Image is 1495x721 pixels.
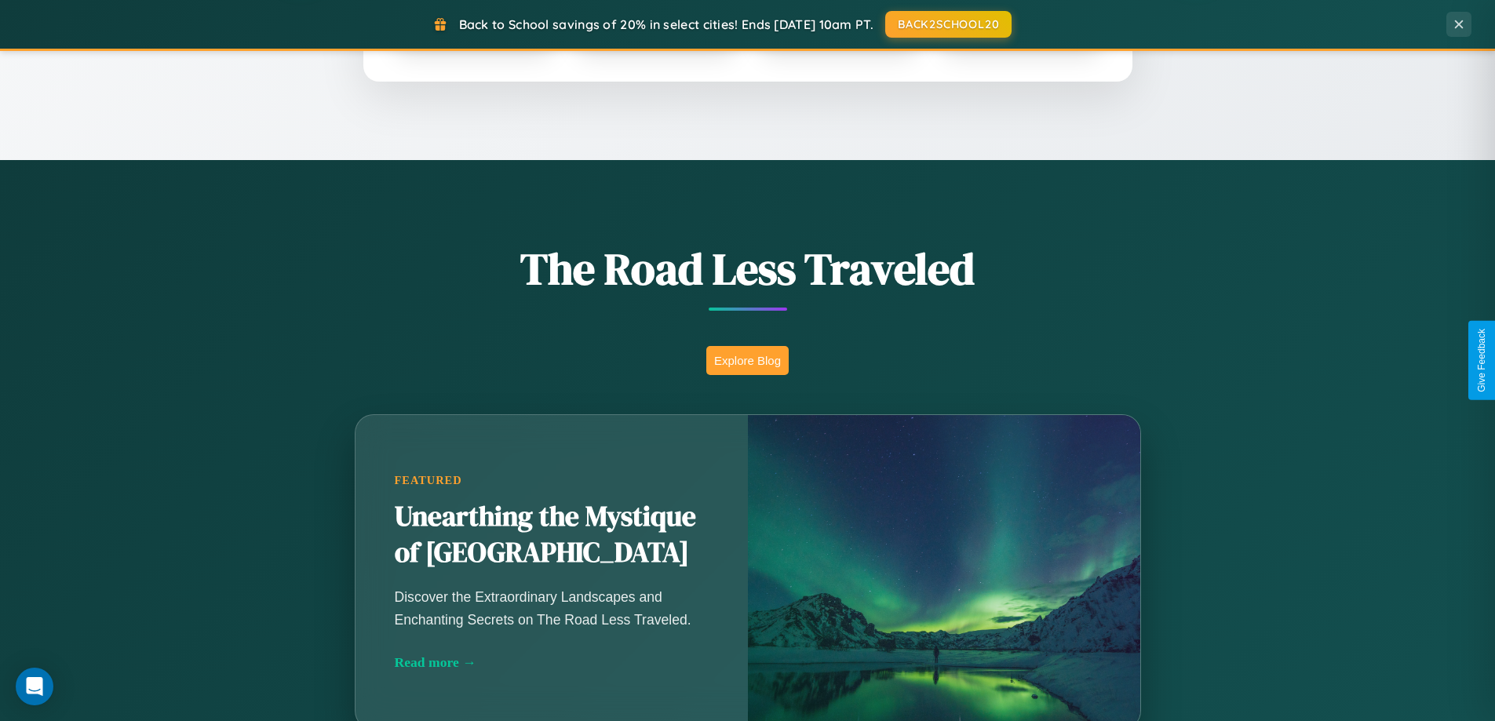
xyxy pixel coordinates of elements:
[395,499,709,571] h2: Unearthing the Mystique of [GEOGRAPHIC_DATA]
[395,654,709,671] div: Read more →
[395,586,709,630] p: Discover the Extraordinary Landscapes and Enchanting Secrets on The Road Less Traveled.
[395,474,709,487] div: Featured
[1476,329,1487,392] div: Give Feedback
[459,16,873,32] span: Back to School savings of 20% in select cities! Ends [DATE] 10am PT.
[706,346,789,375] button: Explore Blog
[277,239,1219,299] h1: The Road Less Traveled
[885,11,1012,38] button: BACK2SCHOOL20
[16,668,53,705] div: Open Intercom Messenger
